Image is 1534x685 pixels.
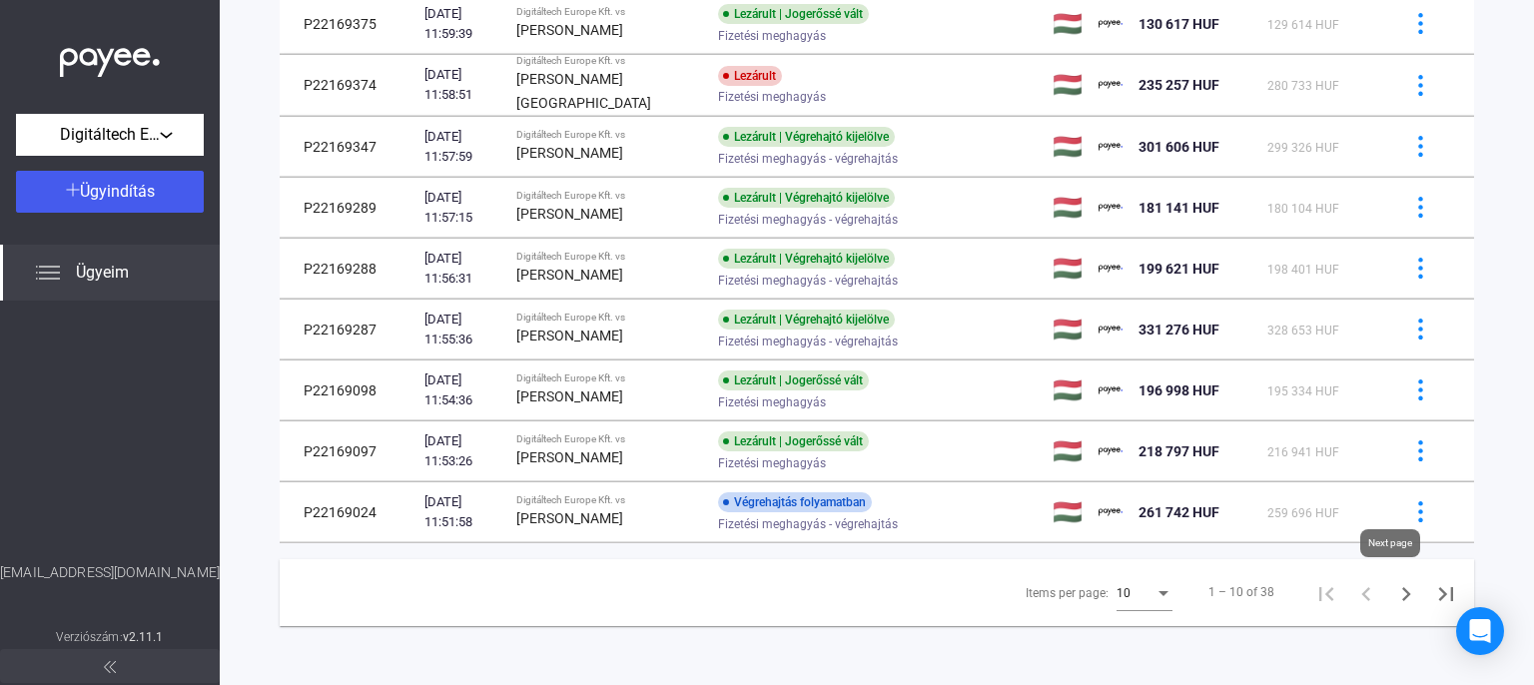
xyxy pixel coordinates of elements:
strong: [PERSON_NAME] [516,328,623,343]
span: Ügyeim [76,261,129,285]
strong: [PERSON_NAME] [516,388,623,404]
div: [DATE] 11:53:26 [424,431,500,471]
span: Fizetési meghagyás - végrehajtás [718,147,898,171]
strong: [PERSON_NAME] [516,145,623,161]
div: [DATE] 11:54:36 [424,370,500,410]
span: 129 614 HUF [1267,18,1339,32]
span: 216 941 HUF [1267,445,1339,459]
img: payee-logo [1099,73,1123,97]
strong: [PERSON_NAME] [516,267,623,283]
div: [DATE] 11:55:36 [424,310,500,349]
div: Digitáltech Europe Kft. vs [516,55,703,67]
td: 🇭🇺 [1045,239,1091,299]
strong: [PERSON_NAME][GEOGRAPHIC_DATA] [516,71,651,111]
img: payee-logo [1099,318,1123,342]
td: P22169098 [280,360,416,420]
img: more-blue [1410,13,1431,34]
button: more-blue [1399,309,1441,350]
img: white-payee-white-dot.svg [60,37,160,78]
div: Lezárult | Végrehajtó kijelölve [718,249,895,269]
img: more-blue [1410,197,1431,218]
td: P22169287 [280,300,416,359]
img: more-blue [1410,501,1431,522]
button: more-blue [1399,248,1441,290]
td: 🇭🇺 [1045,482,1091,542]
img: more-blue [1410,75,1431,96]
strong: [PERSON_NAME] [516,22,623,38]
span: Fizetési meghagyás [718,451,826,475]
img: payee-logo [1099,12,1123,36]
div: [DATE] 11:59:39 [424,4,500,44]
strong: [PERSON_NAME] [516,449,623,465]
span: Digitáltech Europe Kft. [60,123,160,147]
button: more-blue [1399,430,1441,472]
div: [DATE] 11:56:31 [424,249,500,289]
span: 218 797 HUF [1139,443,1219,459]
span: 181 141 HUF [1139,200,1219,216]
td: P22169347 [280,117,416,177]
strong: v2.11.1 [123,630,164,644]
div: 1 – 10 of 38 [1208,580,1274,604]
td: P22169289 [280,178,416,238]
button: more-blue [1399,187,1441,229]
span: 259 696 HUF [1267,506,1339,520]
button: more-blue [1399,369,1441,411]
img: arrow-double-left-grey.svg [104,661,116,673]
span: 301 606 HUF [1139,139,1219,155]
button: Last page [1426,572,1466,612]
button: Digitáltech Europe Kft. [16,114,204,156]
div: Lezárult [718,66,782,86]
span: Fizetési meghagyás [718,390,826,414]
span: 299 326 HUF [1267,141,1339,155]
div: Digitáltech Europe Kft. vs [516,251,703,263]
div: Digitáltech Europe Kft. vs [516,129,703,141]
span: 196 998 HUF [1139,382,1219,398]
img: more-blue [1410,258,1431,279]
div: Lezárult | Végrehajtó kijelölve [718,127,895,147]
strong: [PERSON_NAME] [516,510,623,526]
div: Digitáltech Europe Kft. vs [516,312,703,324]
div: Digitáltech Europe Kft. vs [516,494,703,506]
span: Fizetési meghagyás - végrehajtás [718,330,898,353]
div: Lezárult | Jogerőssé vált [718,370,869,390]
img: payee-logo [1099,135,1123,159]
img: payee-logo [1099,500,1123,524]
button: Next page [1386,572,1426,612]
img: more-blue [1410,136,1431,157]
span: 199 621 HUF [1139,261,1219,277]
div: [DATE] 11:58:51 [424,65,500,105]
div: Digitáltech Europe Kft. vs [516,372,703,384]
span: 10 [1117,586,1131,600]
div: [DATE] 11:51:58 [424,492,500,532]
button: more-blue [1399,64,1441,106]
strong: [PERSON_NAME] [516,206,623,222]
mat-select: Items per page: [1117,580,1172,604]
div: [DATE] 11:57:59 [424,127,500,167]
span: 130 617 HUF [1139,16,1219,32]
td: 🇭🇺 [1045,421,1091,481]
div: Digitáltech Europe Kft. vs [516,190,703,202]
span: Fizetési meghagyás [718,24,826,48]
span: Fizetési meghagyás - végrehajtás [718,512,898,536]
span: 280 733 HUF [1267,79,1339,93]
span: 235 257 HUF [1139,77,1219,93]
td: P22169024 [280,482,416,542]
button: Ügyindítás [16,171,204,213]
div: Next page [1360,529,1420,557]
img: payee-logo [1099,378,1123,402]
div: [DATE] 11:57:15 [424,188,500,228]
img: more-blue [1410,379,1431,400]
span: 261 742 HUF [1139,504,1219,520]
td: P22169288 [280,239,416,299]
img: list.svg [36,261,60,285]
div: Lezárult | Jogerőssé vált [718,431,869,451]
span: Fizetési meghagyás - végrehajtás [718,269,898,293]
div: Items per page: [1026,581,1109,605]
span: Fizetési meghagyás [718,85,826,109]
span: 331 276 HUF [1139,322,1219,338]
span: 195 334 HUF [1267,384,1339,398]
div: Végrehajtás folyamatban [718,492,872,512]
td: 🇭🇺 [1045,117,1091,177]
img: more-blue [1410,319,1431,340]
span: 328 653 HUF [1267,324,1339,338]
